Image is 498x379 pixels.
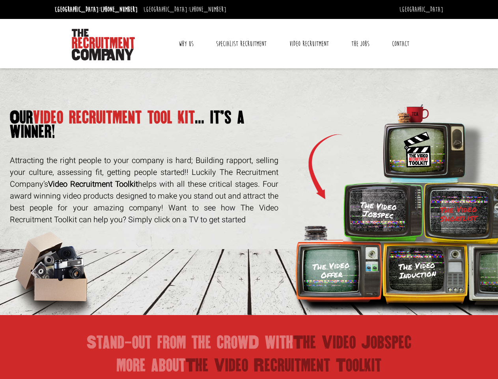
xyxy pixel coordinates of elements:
[386,34,415,54] a: Contact
[48,178,138,190] strong: Video Recruitment Toolkit
[53,3,140,16] li: [GEOGRAPHIC_DATA]:
[284,34,335,54] a: Video Recruitment
[312,260,350,280] h3: The Video Offer
[10,111,278,139] h1: video recruitment tool kit
[10,108,245,141] span: ... it’s a winner!
[293,333,412,352] span: The Video Jobspec
[101,5,138,14] a: [PHONE_NUMBER]
[55,358,443,373] h2: more about
[210,34,272,54] a: Specialist Recruitment
[142,3,228,16] li: [GEOGRAPHIC_DATA]:
[10,155,278,226] p: Attracting the right people to your company is hard; Building rapport, selling your culture, asse...
[55,336,443,350] h2: Stand-out from the crowD with
[399,5,443,14] a: [GEOGRAPHIC_DATA]
[294,242,383,313] img: tv-orange.png
[10,231,99,315] img: box-of-goodies.png
[423,182,498,242] img: tv-yellow-bright.png
[382,242,468,314] img: tv-yellow.png
[72,29,135,60] img: The Recruitment Company
[186,356,382,375] span: The Video Recruitment Toolkit
[398,260,436,280] h3: The Video Induction
[173,34,200,54] a: Why Us
[345,34,375,54] a: The Jobs
[10,108,33,127] span: Our
[189,5,226,14] a: [PHONE_NUMBER]
[402,130,433,169] img: Toolkit_Logo.svg
[468,242,498,315] img: tv-grey.png
[359,200,397,220] h3: The Video Jobspec
[429,204,488,223] h3: The Video Shortlist
[343,182,423,242] img: TV-Green.png
[294,103,343,241] img: Arrow.png
[343,103,498,182] img: tv-blue.png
